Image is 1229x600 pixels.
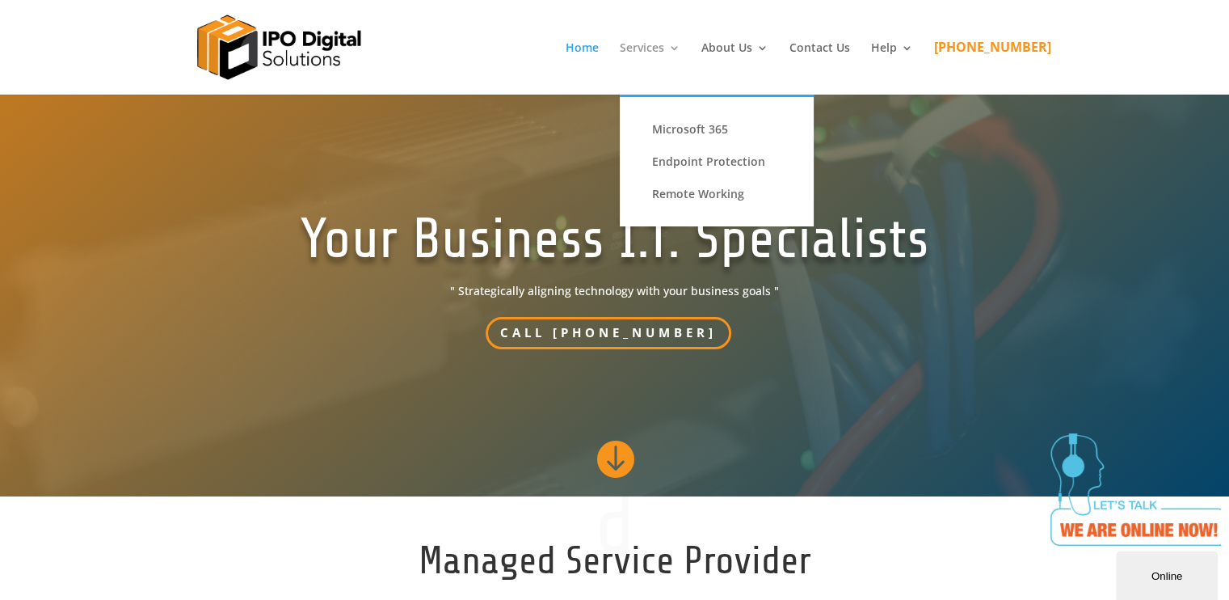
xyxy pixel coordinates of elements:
p: d [179,518,1051,535]
h1: Your Business I.T. Specialists [300,205,930,281]
a: Contact Us [789,42,850,95]
a: About Us [701,42,768,95]
a: Help [871,42,913,95]
span:  [595,438,634,478]
iframe: chat widget [1044,427,1221,552]
a: Services [620,42,680,95]
a: Home [566,42,599,95]
img: Chat attention grabber [6,6,183,119]
a: Remote Working [636,178,798,210]
a:  [595,438,634,481]
a: [PHONE_NUMBER] [934,41,1051,94]
a: Endpoint Protection [636,146,798,178]
span: " Strategically aligning technology with your business goals " [300,281,930,301]
h2: Managed Service Provider [179,535,1051,597]
a: Microsoft 365 [636,113,798,146]
iframe: chat widget [1116,548,1221,600]
a: Call [PHONE_NUMBER] [486,317,731,350]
